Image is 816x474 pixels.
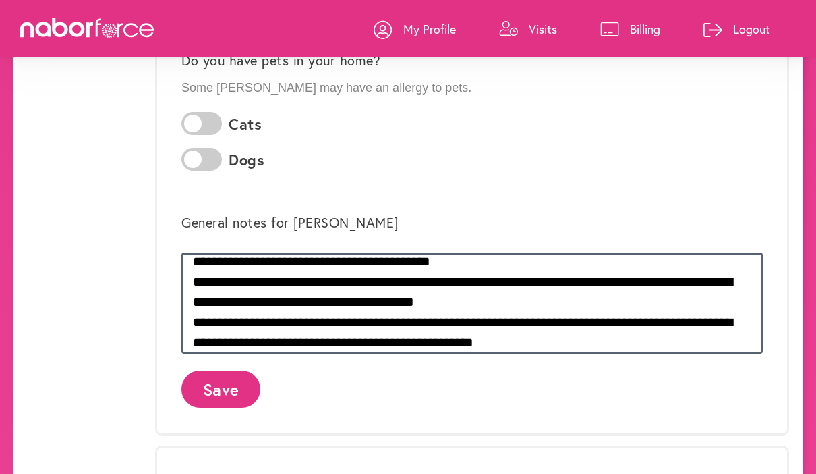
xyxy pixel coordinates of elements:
[229,115,262,133] label: Cats
[703,9,770,49] a: Logout
[181,53,380,69] label: Do you have pets in your home?
[403,21,456,37] p: My Profile
[181,215,399,231] label: General notes for [PERSON_NAME]
[181,371,260,408] button: Save
[529,21,557,37] p: Visits
[733,21,770,37] p: Logout
[630,21,660,37] p: Billing
[229,151,264,169] label: Dogs
[499,9,557,49] a: Visits
[181,81,763,96] p: Some [PERSON_NAME] may have an allergy to pets.
[600,9,660,49] a: Billing
[374,9,456,49] a: My Profile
